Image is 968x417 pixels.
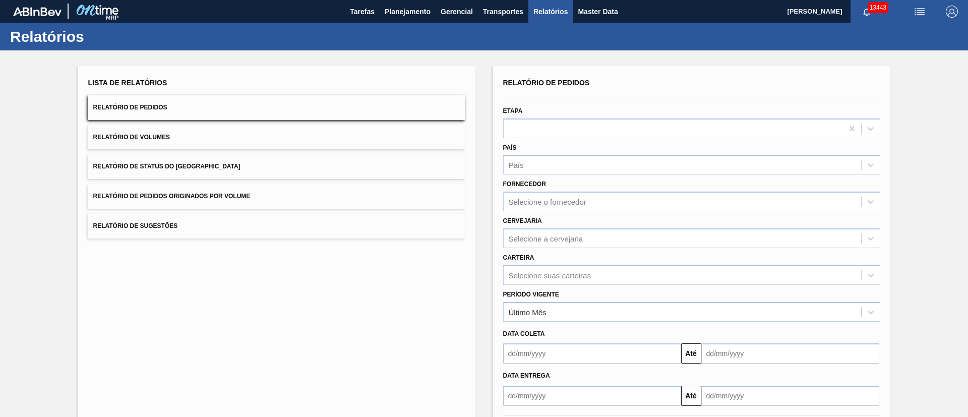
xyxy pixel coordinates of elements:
button: Até [681,386,701,406]
span: Relatório de Status do [GEOGRAPHIC_DATA] [93,163,240,170]
button: Relatório de Pedidos [88,95,465,120]
input: dd/mm/yyyy [701,386,879,406]
label: Período Vigente [503,291,559,298]
button: Notificações [851,5,883,19]
input: dd/mm/yyyy [701,343,879,364]
span: Data Entrega [503,372,550,379]
h1: Relatórios [10,31,189,42]
span: Gerencial [441,6,473,18]
span: Master Data [578,6,618,18]
img: Logout [946,6,958,18]
img: userActions [914,6,926,18]
label: Fornecedor [503,181,546,188]
div: Selecione suas carteiras [509,271,591,279]
span: Relatório de Pedidos Originados por Volume [93,193,251,200]
div: País [509,161,524,169]
span: Tarefas [350,6,375,18]
span: Relatório de Volumes [93,134,170,141]
span: Planejamento [385,6,431,18]
button: Relatório de Status do [GEOGRAPHIC_DATA] [88,154,465,179]
span: Data coleta [503,330,545,337]
span: Relatório de Pedidos [93,104,167,111]
input: dd/mm/yyyy [503,343,681,364]
div: Selecione a cervejaria [509,234,583,243]
div: Último Mês [509,308,547,316]
span: Relatório de Sugestões [93,222,178,229]
input: dd/mm/yyyy [503,386,681,406]
label: Etapa [503,107,523,114]
span: 13443 [868,2,888,13]
button: Relatório de Volumes [88,125,465,150]
span: Relatórios [533,6,568,18]
img: TNhmsLtSVTkK8tSr43FrP2fwEKptu5GPRR3wAAAABJRU5ErkJggg== [13,7,62,16]
button: Até [681,343,701,364]
button: Relatório de Pedidos Originados por Volume [88,184,465,209]
label: País [503,144,517,151]
label: Carteira [503,254,534,261]
div: Selecione o fornecedor [509,198,586,206]
label: Cervejaria [503,217,542,224]
span: Relatório de Pedidos [503,79,590,87]
span: Transportes [483,6,523,18]
button: Relatório de Sugestões [88,214,465,239]
span: Lista de Relatórios [88,79,167,87]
